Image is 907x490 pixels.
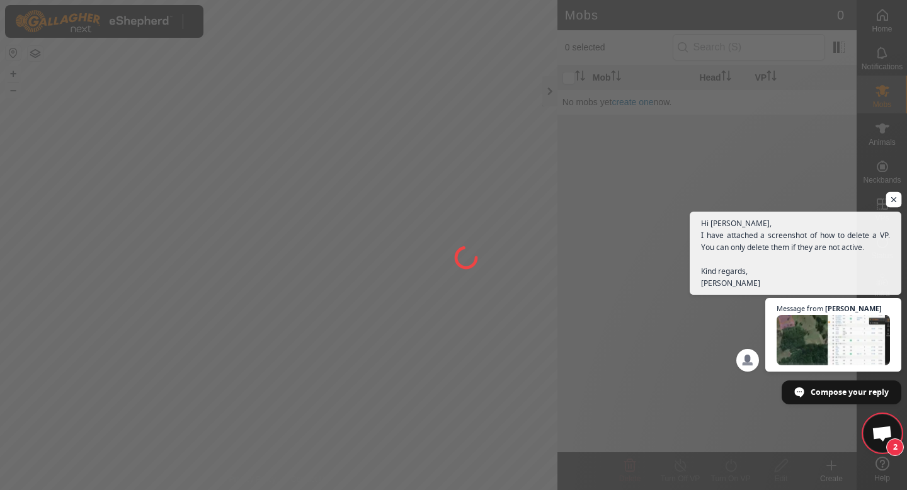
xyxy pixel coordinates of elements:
span: [PERSON_NAME] [825,305,882,312]
span: Hi [PERSON_NAME], I have attached a screenshot of how to delete a VP. You can only delete them if... [701,217,890,289]
span: 2 [886,438,904,456]
a: Open chat [864,414,901,452]
span: Message from [777,305,823,312]
span: Compose your reply [811,381,889,403]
